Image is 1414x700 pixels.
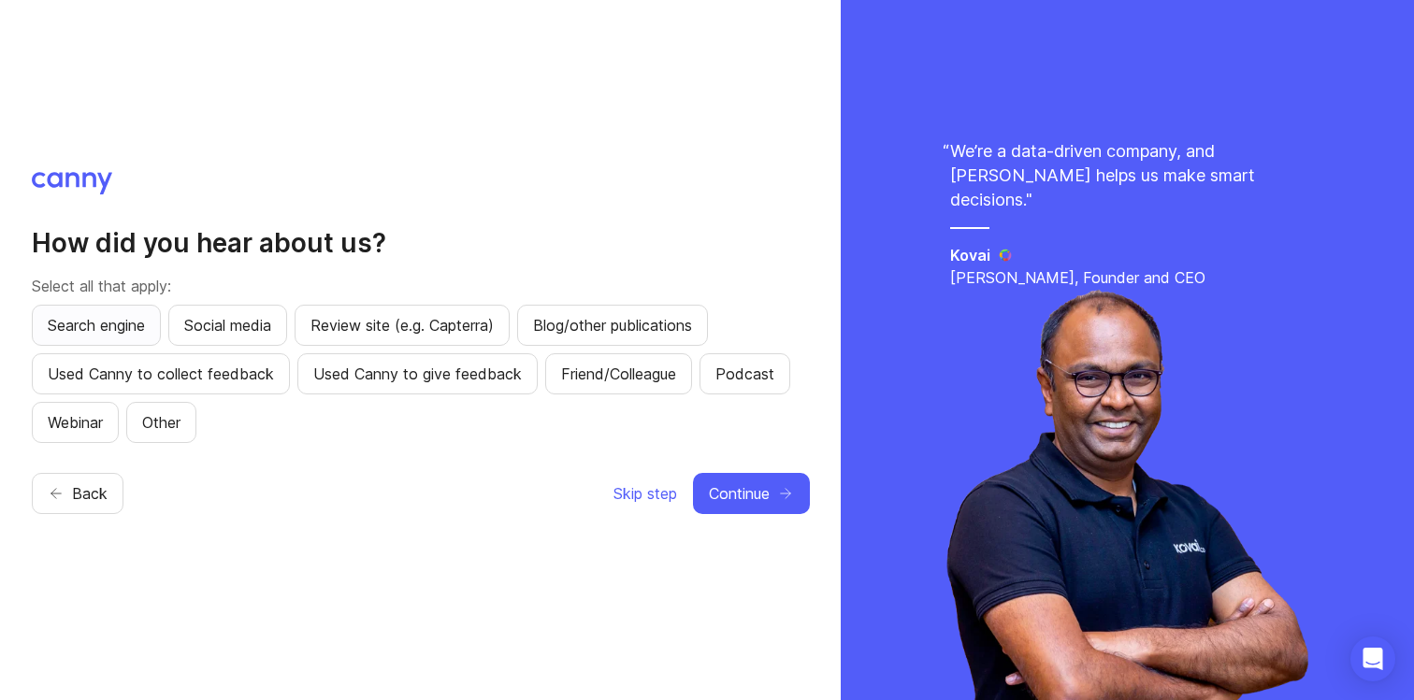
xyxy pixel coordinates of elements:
span: Used Canny to collect feedback [48,363,274,385]
button: Skip step [613,473,678,514]
button: Podcast [700,353,790,394]
span: Used Canny to give feedback [313,363,522,385]
button: Used Canny to collect feedback [32,353,290,394]
button: Review site (e.g. Capterra) [295,305,510,346]
img: Canny logo [32,172,113,194]
span: Other [142,411,180,434]
span: Social media [184,314,271,336]
span: Podcast [715,363,774,385]
span: Review site (e.g. Capterra) [310,314,494,336]
button: Used Canny to give feedback [297,353,538,394]
span: Blog/other publications [533,314,692,336]
span: Skip step [613,482,677,505]
button: Friend/Colleague [545,353,692,394]
button: Continue [693,473,810,514]
button: Search engine [32,305,161,346]
h5: Kovai [950,244,990,266]
span: Friend/Colleague [561,363,676,385]
div: Open Intercom Messenger [1350,636,1395,681]
button: Back [32,473,123,514]
p: Select all that apply: [32,275,810,297]
button: Webinar [32,402,119,443]
p: We’re a data-driven company, and [PERSON_NAME] helps us make smart decisions. " [950,139,1306,212]
span: Continue [709,482,770,505]
button: Blog/other publications [517,305,708,346]
p: [PERSON_NAME], Founder and CEO [950,266,1306,289]
h2: How did you hear about us? [32,226,810,260]
button: Other [126,402,196,443]
span: Back [72,482,108,505]
img: saravana-fdffc8c2a6fa09d1791ca03b1e989ae1.webp [946,289,1307,700]
img: Kovai logo [998,248,1014,263]
span: Search engine [48,314,145,336]
span: Webinar [48,411,103,434]
button: Social media [168,305,287,346]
